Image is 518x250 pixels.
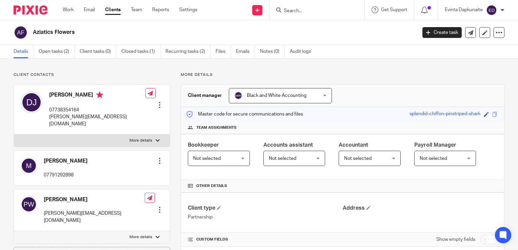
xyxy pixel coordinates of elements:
[414,142,456,148] span: Payroll Manager
[129,234,152,240] p: More details
[179,6,197,13] a: Settings
[344,156,372,161] span: Not selected
[39,45,75,58] a: Open tasks (2)
[165,45,211,58] a: Recurring tasks (2)
[420,156,447,161] span: Not selected
[216,45,231,58] a: Files
[80,45,116,58] a: Client tasks (0)
[121,45,160,58] a: Closed tasks (1)
[44,158,87,165] h4: [PERSON_NAME]
[21,158,37,174] img: svg%3E
[49,91,145,100] h4: [PERSON_NAME]
[263,142,313,148] span: Accounts assistant
[21,196,37,212] img: svg%3E
[339,142,368,148] span: Accountant
[188,237,342,242] h4: CUSTOM FIELDS
[283,8,344,14] input: Search
[436,236,475,243] label: Show empty fields
[193,156,221,161] span: Not selected
[44,172,87,179] p: 07791292898
[14,72,170,78] p: Client contacts
[84,6,95,13] a: Email
[14,5,47,15] img: Pixie
[49,113,145,127] p: [PERSON_NAME][EMAIL_ADDRESS][DOMAIN_NAME]
[188,142,219,148] span: Bookkeeper
[129,138,152,143] p: More details
[343,205,497,212] h4: Address
[188,214,342,221] p: Partnership
[105,6,121,13] a: Clients
[131,6,142,13] a: Team
[96,91,103,98] i: Primary
[422,27,462,38] a: Create task
[181,72,504,78] p: More details
[290,45,316,58] a: Audit logs
[44,196,145,203] h4: [PERSON_NAME]
[486,5,497,16] img: svg%3E
[152,6,169,13] a: Reports
[186,111,303,118] p: Master code for secure communications and files
[21,91,42,113] img: svg%3E
[234,91,242,100] img: svg%3E
[410,110,480,118] div: splendid-chiffon-pinstriped-shark
[269,156,296,161] span: Not selected
[381,7,407,12] span: Get Support
[63,6,74,13] a: Work
[49,107,145,113] p: 07738354164
[247,93,306,98] span: Black and White Accounting
[445,6,483,13] p: Evinta Dapkunaite
[236,45,255,58] a: Emails
[196,183,227,189] span: Other details
[260,45,285,58] a: Notes (0)
[188,92,222,99] h3: Client manager
[33,29,336,36] h2: Aziatics Flowers
[14,45,34,58] a: Details
[188,205,342,212] h4: Client type
[14,25,28,40] img: svg%3E
[196,125,237,130] span: Team assignments
[44,210,145,224] p: [PERSON_NAME][EMAIL_ADDRESS][DOMAIN_NAME]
